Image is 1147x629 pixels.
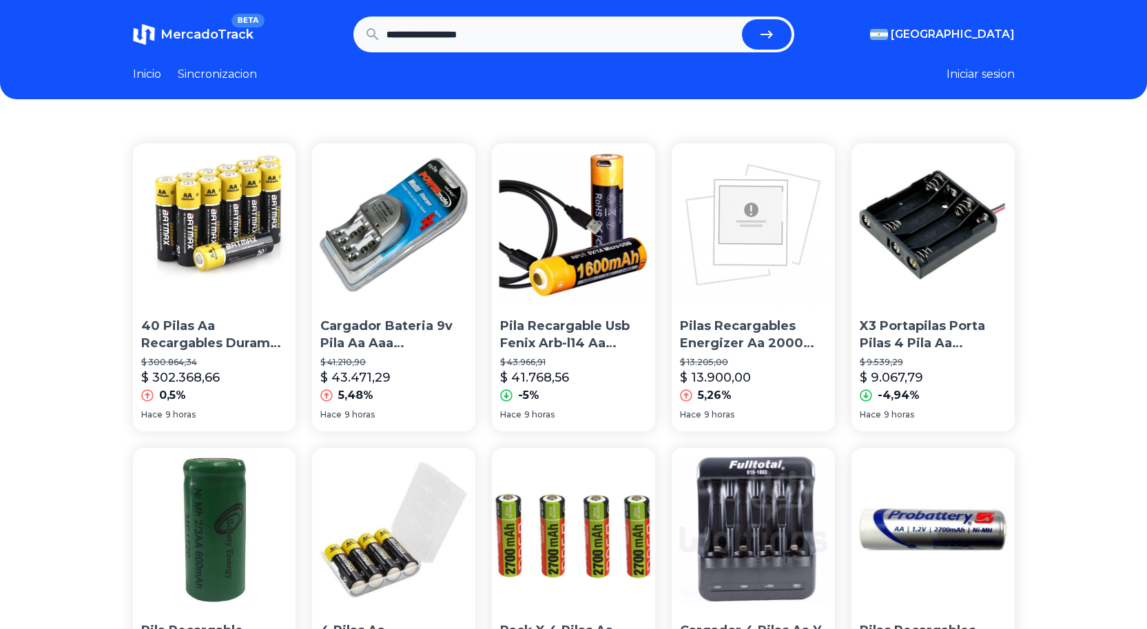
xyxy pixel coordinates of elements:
span: BETA [231,14,264,28]
p: Pila Recargable Usb Fenix Arb-l14 Aa 1600mah X2 Unidades [500,318,647,352]
span: 9 horas [524,409,555,420]
p: $ 41.210,90 [320,357,467,368]
span: Hace [680,409,701,420]
a: Pilas Recargables Energizer Aa 2000 Mah. Blister X2Pilas Recargables Energizer Aa 2000 Mah. Blist... [672,143,835,431]
img: X3 Portapilas Porta Pilas 4 Pila Aa Comunes Recargables Htec [851,143,1015,307]
span: Hace [500,409,521,420]
img: 4 Pilas Aa Recargables Duramax -2800 Mah-caja-fact A/b [312,448,475,611]
img: Pila Recargable Safety Energy 2/3 Aa, Ni-mh, 600mah [133,448,296,611]
span: 9 horas [344,409,375,420]
p: -5% [518,387,539,404]
p: Pilas Recargables Energizer Aa 2000 Mah. Blister X2 [680,318,827,352]
span: Hace [141,409,163,420]
p: $ 41.768,56 [500,368,569,387]
img: Pila Recargable Usb Fenix Arb-l14 Aa 1600mah X2 Unidades [492,143,655,307]
span: Hace [860,409,881,420]
span: 9 horas [165,409,196,420]
img: Pack X 4 Pilas Aa Noganet Power Capacidad 2700 Recargables [492,448,655,611]
img: Argentina [870,29,888,40]
a: Sincronizacion [178,66,257,83]
button: [GEOGRAPHIC_DATA] [870,26,1015,43]
p: 0,5% [159,387,186,404]
img: Pilas Recargables Energizer Aa 2000 Mah. Blister X2 [672,143,835,307]
span: 9 horas [884,409,914,420]
img: 40 Pilas Aa Recargables Duramax -2800 Mah-caja-fact A/b [133,143,296,307]
p: $ 302.368,66 [141,368,220,387]
img: Cargador Bateria 9v Pila Aa Aaa Recargable 220v Lujo 1° Htec [312,143,475,307]
p: $ 300.864,34 [141,357,288,368]
img: MercadoTrack [133,23,155,45]
p: Cargador Bateria 9v Pila Aa Aaa Recargable 220v Lujo 1° Htec [320,318,467,352]
span: 9 horas [704,409,734,420]
a: X3 Portapilas Porta Pilas 4 Pila Aa Comunes Recargables HtecX3 Portapilas Porta Pilas 4 Pila Aa C... [851,143,1015,431]
p: $ 9.539,29 [860,357,1006,368]
span: Hace [320,409,342,420]
p: 5,48% [338,387,373,404]
a: 40 Pilas Aa Recargables Duramax -2800 Mah-caja-fact A/b40 Pilas Aa Recargables Duramax -2800 Mah-... [133,143,296,431]
a: Inicio [133,66,161,83]
p: X3 Portapilas Porta Pilas 4 Pila Aa Comunes Recargables Htec [860,318,1006,352]
p: $ 13.205,00 [680,357,827,368]
p: $ 9.067,79 [860,368,923,387]
img: Pilas Recargables Probattery Aa 2700 Mah. Blister X2 [851,448,1015,611]
p: 5,26% [698,387,732,404]
p: -4,94% [878,387,920,404]
p: $ 43.471,29 [320,368,391,387]
button: Iniciar sesion [947,66,1015,83]
img: Cargador 4 Pilas Aa Y Aaa Micro Usb Recargables Auto Pc [672,448,835,611]
span: MercadoTrack [161,27,254,42]
a: Pila Recargable Usb Fenix Arb-l14 Aa 1600mah X2 UnidadesPila Recargable Usb Fenix Arb-l14 Aa 1600... [492,143,655,431]
p: $ 13.900,00 [680,368,751,387]
p: 40 Pilas Aa Recargables Duramax -2800 Mah-caja-fact A/b [141,318,288,352]
span: [GEOGRAPHIC_DATA] [891,26,1015,43]
a: Cargador Bateria 9v Pila Aa Aaa Recargable 220v Lujo 1° HtecCargador Bateria 9v Pila Aa Aaa Recar... [312,143,475,431]
a: MercadoTrackBETA [133,23,254,45]
p: $ 43.966,91 [500,357,647,368]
